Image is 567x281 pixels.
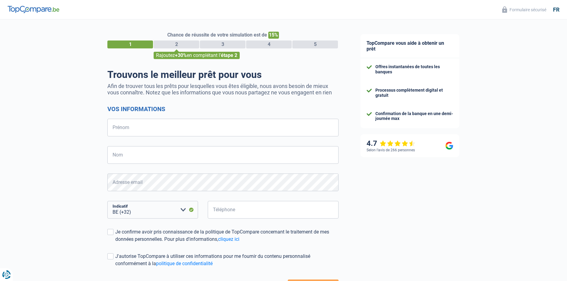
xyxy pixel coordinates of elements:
p: Afin de trouver tous les prêts pour lesquelles vous êtes éligible, nous avons besoin de mieux vou... [107,83,339,96]
div: J'autorise TopCompare à utiliser ces informations pour me fournir du contenu personnalisé conform... [115,253,339,267]
div: 5 [292,40,338,48]
h1: Trouvons le meilleur prêt pour vous [107,69,339,80]
div: 4.7 [367,139,416,148]
input: 401020304 [208,201,339,219]
div: 3 [200,40,245,48]
div: Selon l’avis de 266 personnes [367,148,415,152]
div: Confirmation de la banque en une demi-journée max [375,111,453,121]
span: étape 2 [221,52,237,58]
span: Chance de réussite de votre simulation est de [167,32,267,38]
a: politique de confidentialité [156,261,213,266]
span: +30% [175,52,187,58]
div: 1 [107,40,153,48]
h2: Vos informations [107,105,339,113]
div: fr [553,6,559,13]
div: Processus complètement digital et gratuit [375,88,453,98]
div: Offres instantanées de toutes les banques [375,64,453,75]
div: 2 [154,40,199,48]
a: cliquez ici [218,236,239,242]
button: Formulaire sécurisé [499,5,550,15]
div: 4 [246,40,292,48]
div: TopCompare vous aide à obtenir un prêt [360,34,459,58]
div: Rajoutez en complétant l' [154,52,240,59]
div: Je confirme avoir pris connaissance de la politique de TopCompare concernant le traitement de mes... [115,228,339,243]
img: TopCompare Logo [8,6,59,13]
span: 15% [268,32,279,39]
